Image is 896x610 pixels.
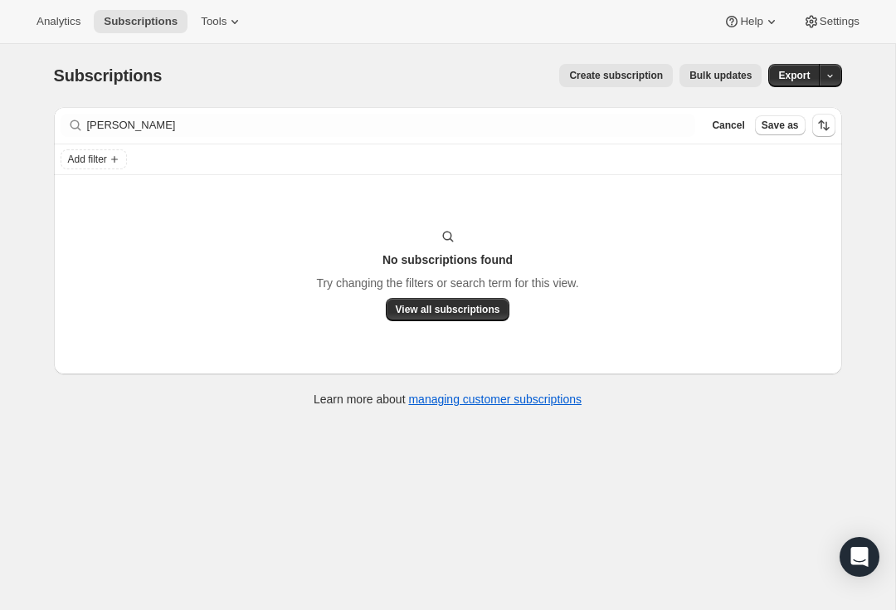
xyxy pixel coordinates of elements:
[316,275,578,291] p: Try changing the filters or search term for this view.
[840,537,879,577] div: Open Intercom Messenger
[755,115,806,135] button: Save as
[712,119,744,132] span: Cancel
[762,119,799,132] span: Save as
[778,69,810,82] span: Export
[94,10,187,33] button: Subscriptions
[54,66,163,85] span: Subscriptions
[768,64,820,87] button: Export
[87,114,696,137] input: Filter subscribers
[104,15,178,28] span: Subscriptions
[408,393,582,406] a: managing customer subscriptions
[820,15,859,28] span: Settings
[314,391,582,407] p: Learn more about
[68,153,107,166] span: Add filter
[689,69,752,82] span: Bulk updates
[713,10,789,33] button: Help
[386,298,510,321] button: View all subscriptions
[740,15,762,28] span: Help
[559,64,673,87] button: Create subscription
[679,64,762,87] button: Bulk updates
[201,15,226,28] span: Tools
[37,15,80,28] span: Analytics
[569,69,663,82] span: Create subscription
[396,303,500,316] span: View all subscriptions
[793,10,869,33] button: Settings
[27,10,90,33] button: Analytics
[705,115,751,135] button: Cancel
[61,149,127,169] button: Add filter
[191,10,253,33] button: Tools
[812,114,835,137] button: Sort the results
[382,251,513,268] h3: No subscriptions found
